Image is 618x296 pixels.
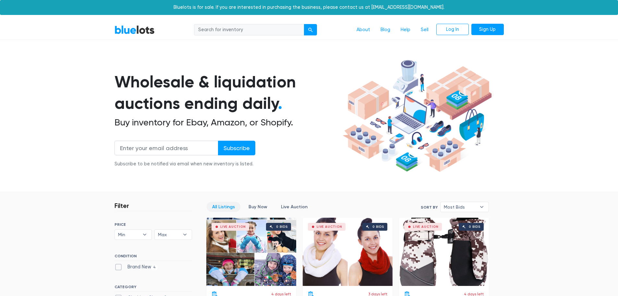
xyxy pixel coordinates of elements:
[413,225,439,228] div: Live Auction
[115,264,158,271] label: Brand New
[395,24,416,36] a: Help
[421,204,438,210] label: Sort By
[218,141,255,155] input: Subscribe
[178,230,192,239] b: ▾
[340,57,494,175] img: hero-ee84e7d0318cb26816c560f6b4441b76977f77a177738b4e94f68c95b2b83dbb.png
[207,202,240,212] a: All Listings
[275,202,313,212] a: Live Auction
[151,265,158,270] span: 4
[399,218,489,286] a: Live Auction 0 bids
[444,202,476,212] span: Most Bids
[138,230,151,239] b: ▾
[303,218,393,286] a: Live Auction 0 bids
[471,24,504,35] a: Sign Up
[115,25,155,34] a: BlueLots
[115,117,340,128] h2: Buy inventory for Ebay, Amazon, or Shopify.
[118,230,139,239] span: Min
[375,24,395,36] a: Blog
[278,94,282,113] span: .
[436,24,469,35] a: Log In
[115,285,192,292] h6: CATEGORY
[475,202,489,212] b: ▾
[194,24,304,36] input: Search for inventory
[115,141,218,155] input: Enter your email address
[317,225,342,228] div: Live Auction
[372,225,384,228] div: 0 bids
[243,202,273,212] a: Buy Now
[115,161,255,168] div: Subscribe to be notified via email when new inventory is listed.
[351,24,375,36] a: About
[469,225,480,228] div: 0 bids
[220,225,246,228] div: Live Auction
[276,225,288,228] div: 0 bids
[115,222,192,227] h6: PRICE
[115,254,192,261] h6: CONDITION
[416,24,434,36] a: Sell
[206,218,296,286] a: Live Auction 0 bids
[115,71,340,114] h1: Wholesale & liquidation auctions ending daily
[115,202,129,210] h3: Filter
[158,230,179,239] span: Max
